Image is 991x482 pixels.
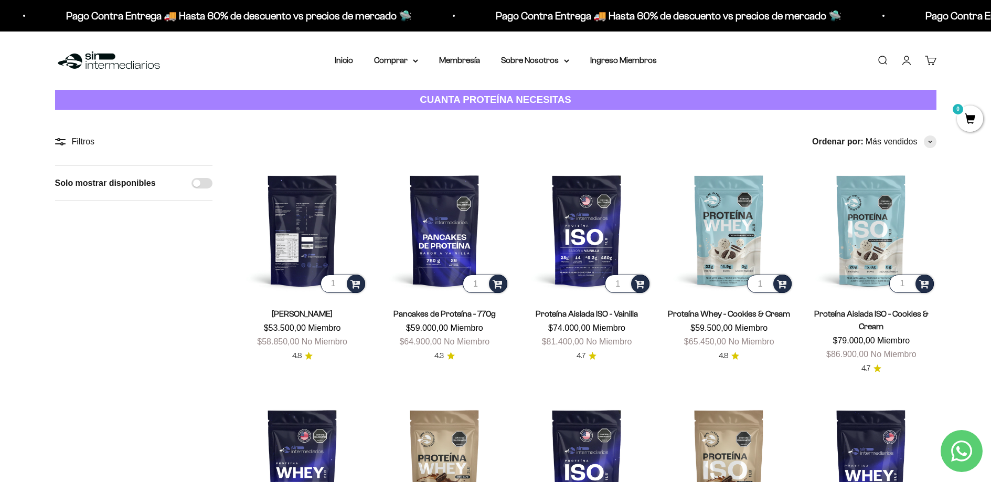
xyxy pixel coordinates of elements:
[292,350,313,362] a: 4.84.8 de 5.0 estrellas
[668,309,790,318] a: Proteína Whey - Cookies & Cream
[335,56,353,65] a: Inicio
[420,94,571,105] strong: CUANTA PROTEÍNA NECESITAS
[814,309,929,331] a: Proteína Aislada ISO - Cookies & Cream
[952,103,964,116] mark: 0
[374,54,418,67] summary: Comprar
[55,135,212,149] div: Filtros
[833,336,875,345] span: $79.000,00
[257,337,299,346] span: $58.850,00
[866,135,936,149] button: Más vendidos
[577,350,585,362] span: 4.7
[272,309,333,318] a: [PERSON_NAME]
[444,337,489,346] span: No Miembro
[861,363,881,374] a: 4.74.7 de 5.0 estrellas
[957,114,983,125] a: 0
[308,323,340,332] span: Miembro
[264,323,306,332] span: $53.500,00
[536,309,638,318] a: Proteína Aislada ISO - Vainilla
[826,350,868,359] span: $86.900,00
[593,323,625,332] span: Miembro
[590,56,657,65] a: Ingreso Miembros
[450,323,483,332] span: Miembro
[406,323,448,332] span: $59.000,00
[238,165,367,295] img: Proteína Whey - Vainilla
[871,350,917,359] span: No Miembro
[735,323,768,332] span: Miembro
[66,7,412,24] p: Pago Contra Entrega 🚚 Hasta 60% de descuento vs precios de mercado 🛸
[399,337,441,346] span: $64.900,00
[496,7,841,24] p: Pago Contra Entrega 🚚 Hasta 60% de descuento vs precios de mercado 🛸
[542,337,584,346] span: $81.400,00
[548,323,590,332] span: $74.000,00
[501,54,569,67] summary: Sobre Nosotros
[586,337,632,346] span: No Miembro
[719,350,728,362] span: 4.8
[719,350,739,362] a: 4.84.8 de 5.0 estrellas
[684,337,726,346] span: $65.450,00
[812,135,864,149] span: Ordenar por:
[302,337,347,346] span: No Miembro
[55,90,936,110] a: CUANTA PROTEÍNA NECESITAS
[393,309,496,318] a: Pancakes de Proteína - 770g
[577,350,596,362] a: 4.74.7 de 5.0 estrellas
[292,350,302,362] span: 4.8
[877,336,910,345] span: Miembro
[434,350,455,362] a: 4.34.3 de 5.0 estrellas
[439,56,480,65] a: Membresía
[690,323,732,332] span: $59.500,00
[861,363,870,374] span: 4.7
[728,337,774,346] span: No Miembro
[866,135,918,149] span: Más vendidos
[55,176,156,190] label: Solo mostrar disponibles
[434,350,444,362] span: 4.3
